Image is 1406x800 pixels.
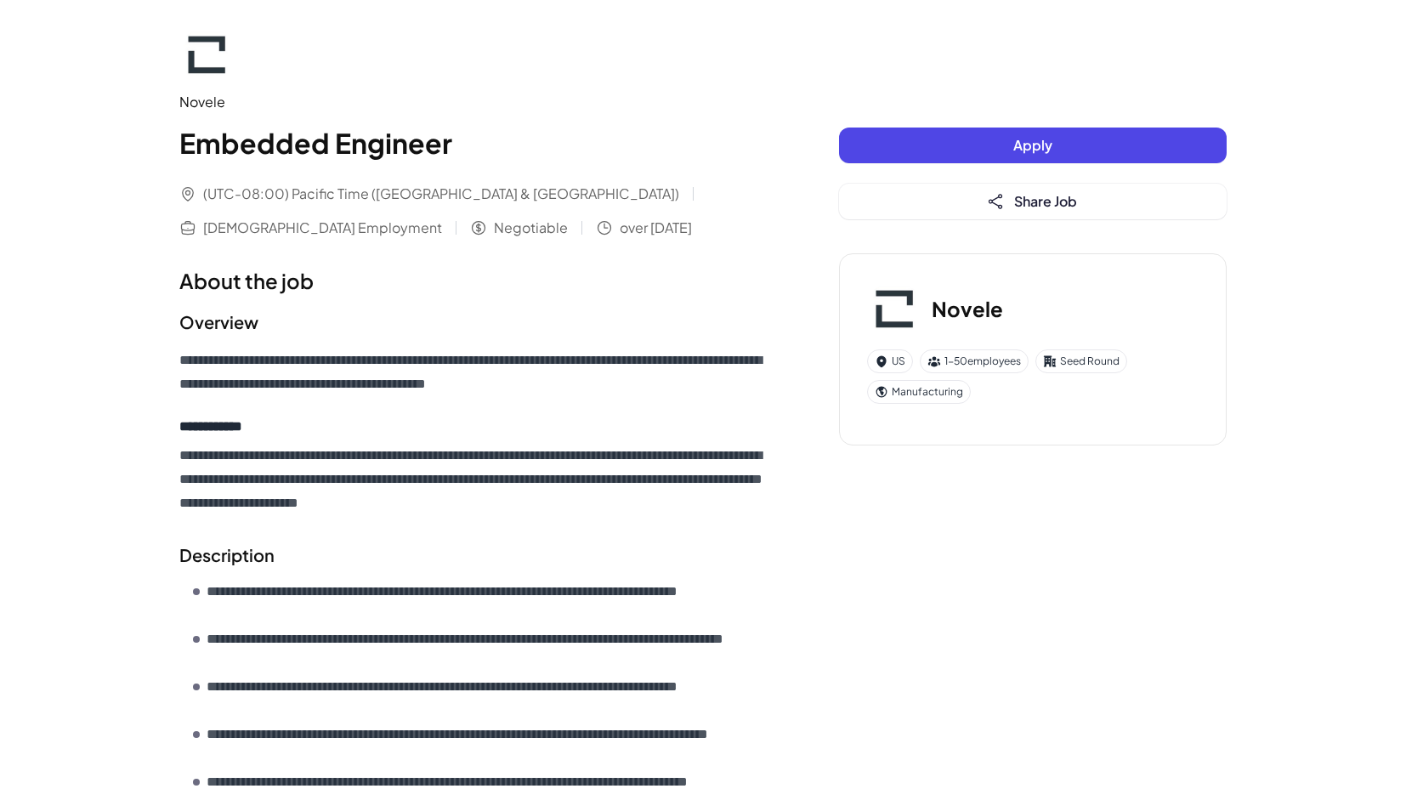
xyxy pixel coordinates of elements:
span: (UTC-08:00) Pacific Time ([GEOGRAPHIC_DATA] & [GEOGRAPHIC_DATA]) [203,184,679,204]
div: US [867,349,913,373]
span: [DEMOGRAPHIC_DATA] Employment [203,218,442,238]
div: Manufacturing [867,380,971,404]
button: Apply [839,128,1227,163]
h3: Novele [932,293,1003,324]
div: 1-50 employees [920,349,1029,373]
img: No [867,281,921,336]
button: Share Job [839,184,1227,219]
span: Apply [1013,136,1052,154]
span: Negotiable [494,218,568,238]
span: Share Job [1014,192,1077,210]
span: over [DATE] [620,218,692,238]
h2: Description [179,542,771,568]
img: No [179,27,234,82]
div: Novele [179,92,771,112]
h2: Overview [179,309,771,335]
h1: About the job [179,265,771,296]
div: Seed Round [1035,349,1127,373]
h1: Embedded Engineer [179,122,771,163]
